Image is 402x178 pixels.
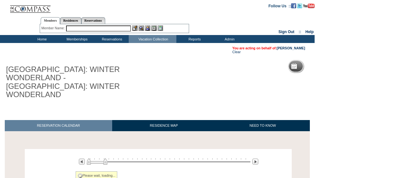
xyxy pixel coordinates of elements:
[215,120,310,131] a: NEED TO KNOW
[81,17,105,24] a: Reservations
[129,35,176,43] td: Vacation Collection
[252,159,258,165] img: Next
[132,25,138,31] img: b_edit.gif
[291,4,296,7] a: Become our fan on Facebook
[299,64,348,68] h5: Reservation Calendar
[305,30,314,34] a: Help
[211,35,246,43] td: Admin
[59,35,94,43] td: Memberships
[5,120,112,131] a: RESERVATION CALENDAR
[151,25,157,31] img: Reservations
[176,35,211,43] td: Reports
[278,30,294,34] a: Sign Out
[232,46,305,50] span: You are acting on behalf of:
[5,64,147,100] h1: [GEOGRAPHIC_DATA]: WINTER WONDERLAND - [GEOGRAPHIC_DATA]: WINTER WONDERLAND
[303,4,315,7] a: Subscribe to our YouTube Channel
[297,3,302,8] img: Follow us on Twitter
[297,4,302,7] a: Follow us on Twitter
[291,3,296,8] img: Become our fan on Facebook
[139,25,144,31] img: View
[303,4,315,8] img: Subscribe to our YouTube Channel
[299,30,301,34] span: ::
[41,25,66,31] div: Member Name:
[60,17,81,24] a: Residences
[112,120,216,131] a: RESIDENCE MAP
[158,25,163,31] img: b_calculator.gif
[232,50,241,54] a: Clear
[277,46,305,50] a: [PERSON_NAME]
[269,3,291,8] td: Follow Us ::
[79,159,85,165] img: Previous
[41,17,60,24] a: Members
[145,25,150,31] img: Impersonate
[24,35,59,43] td: Home
[94,35,129,43] td: Reservations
